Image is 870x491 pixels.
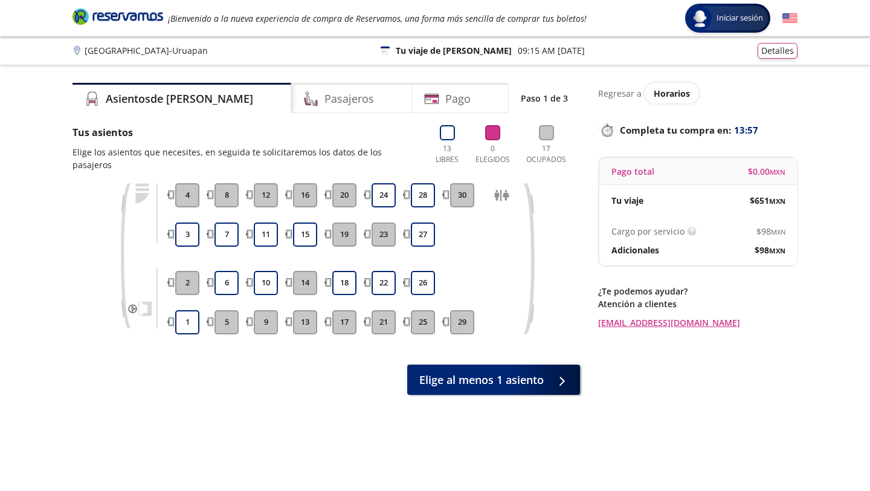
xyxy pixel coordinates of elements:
[372,271,396,295] button: 22
[106,91,253,107] h4: Asientos de [PERSON_NAME]
[748,165,785,178] span: $ 0.00
[521,92,568,105] p: Paso 1 de 3
[411,183,435,207] button: 28
[450,310,474,334] button: 29
[758,43,797,59] button: Detalles
[611,244,659,256] p: Adicionales
[85,44,208,57] p: [GEOGRAPHIC_DATA] - Uruapan
[411,223,435,247] button: 27
[293,223,317,247] button: 15
[611,225,685,238] p: Cargo por servicio
[598,285,797,298] p: ¿Te podemos ayudar?
[332,310,356,334] button: 17
[518,44,585,57] p: 09:15 AM [DATE]
[750,194,785,207] span: $ 651
[324,91,374,107] h4: Pasajeros
[372,183,396,207] button: 24
[521,143,571,165] p: 17 Ocupados
[769,197,785,206] small: MXN
[769,246,785,255] small: MXN
[175,310,199,334] button: 1
[419,372,544,388] span: Elige al menos 1 asiento
[72,146,419,171] p: Elige los asientos que necesites, en seguida te solicitaremos los datos de los pasajeros
[598,87,642,100] p: Regresar a
[332,223,356,247] button: 19
[411,310,435,334] button: 25
[254,183,278,207] button: 12
[72,125,419,140] p: Tus asientos
[755,244,785,256] span: $ 98
[450,183,474,207] button: 30
[372,310,396,334] button: 21
[611,194,643,207] p: Tu viaje
[214,223,239,247] button: 7
[72,7,163,29] a: Brand Logo
[734,123,758,137] span: 13:57
[407,365,580,395] button: Elige al menos 1 asiento
[611,165,654,178] p: Pago total
[175,223,199,247] button: 3
[431,143,463,165] p: 13 Libres
[214,310,239,334] button: 5
[598,298,797,310] p: Atención a clientes
[175,183,199,207] button: 4
[214,183,239,207] button: 8
[293,183,317,207] button: 16
[254,310,278,334] button: 9
[756,225,785,238] span: $ 98
[782,11,797,26] button: English
[445,91,471,107] h4: Pago
[472,143,512,165] p: 0 Elegidos
[598,316,797,329] a: [EMAIL_ADDRESS][DOMAIN_NAME]
[254,271,278,295] button: 10
[771,227,785,236] small: MXN
[411,271,435,295] button: 26
[214,271,239,295] button: 6
[332,183,356,207] button: 20
[712,12,768,24] span: Iniciar sesión
[372,223,396,247] button: 23
[598,83,797,103] div: Regresar a ver horarios
[175,271,199,295] button: 2
[254,223,278,247] button: 11
[293,310,317,334] button: 13
[332,271,356,295] button: 18
[293,271,317,295] button: 14
[396,44,512,57] p: Tu viaje de [PERSON_NAME]
[168,13,587,24] em: ¡Bienvenido a la nueva experiencia de compra de Reservamos, una forma más sencilla de comprar tus...
[770,167,785,177] small: MXN
[72,7,163,25] i: Brand Logo
[654,88,690,99] span: Horarios
[598,122,797,138] p: Completa tu compra en :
